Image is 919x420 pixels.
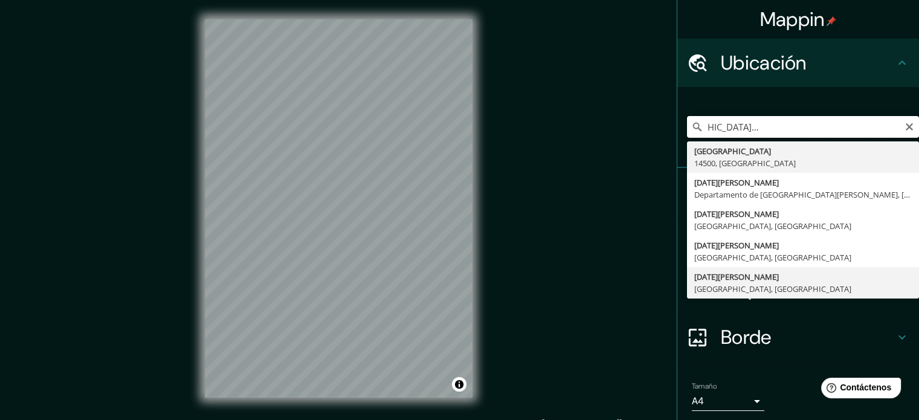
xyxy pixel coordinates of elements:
[694,158,796,169] font: 14500, [GEOGRAPHIC_DATA]
[677,39,919,87] div: Ubicación
[811,373,906,407] iframe: Lanzador de widgets de ayuda
[694,146,771,157] font: [GEOGRAPHIC_DATA]
[452,377,466,392] button: Activar o desactivar atribución
[694,283,851,294] font: [GEOGRAPHIC_DATA], [GEOGRAPHIC_DATA]
[205,19,472,398] canvas: Mapa
[677,168,919,216] div: Patas
[694,177,779,188] font: [DATE][PERSON_NAME]
[694,240,779,251] font: [DATE][PERSON_NAME]
[687,116,919,138] input: Elige tu ciudad o zona
[677,313,919,361] div: Borde
[692,395,704,407] font: A4
[692,392,764,411] div: A4
[721,50,807,76] font: Ubicación
[677,216,919,265] div: Estilo
[677,265,919,313] div: Disposición
[721,325,772,350] font: Borde
[904,120,914,132] button: Claro
[694,252,851,263] font: [GEOGRAPHIC_DATA], [GEOGRAPHIC_DATA]
[694,271,779,282] font: [DATE][PERSON_NAME]
[827,16,836,26] img: pin-icon.png
[760,7,825,32] font: Mappin
[692,381,717,391] font: Tamaño
[694,208,779,219] font: [DATE][PERSON_NAME]
[694,221,851,231] font: [GEOGRAPHIC_DATA], [GEOGRAPHIC_DATA]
